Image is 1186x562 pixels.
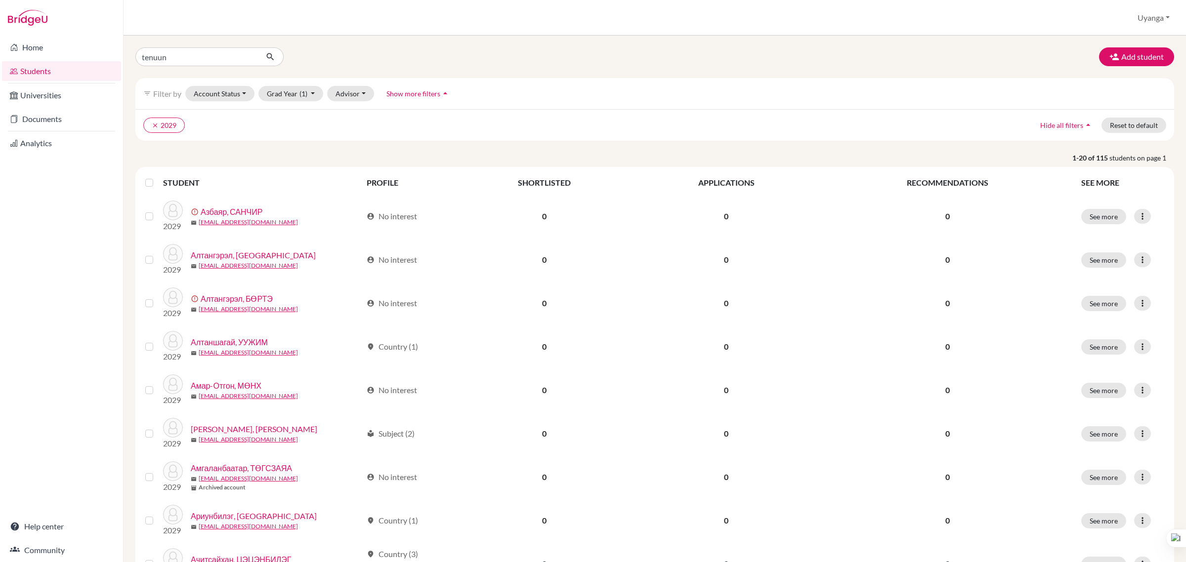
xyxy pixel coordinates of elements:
td: 0 [633,368,820,412]
td: 0 [456,368,633,412]
p: 0 [826,254,1070,266]
a: [EMAIL_ADDRESS][DOMAIN_NAME] [199,348,298,357]
a: Home [2,38,121,57]
span: (1) [299,89,307,98]
td: 0 [456,455,633,499]
span: mail [191,476,197,482]
td: 0 [456,499,633,542]
td: 0 [633,499,820,542]
div: No interest [367,471,417,483]
img: Азбаяр, САНЧИР [163,201,183,220]
td: 0 [456,412,633,455]
button: Show more filtersarrow_drop_up [378,86,459,101]
a: [EMAIL_ADDRESS][DOMAIN_NAME] [199,218,298,227]
span: error_outline [191,208,201,216]
div: No interest [367,297,417,309]
span: students on page 1 [1109,153,1174,163]
p: 0 [826,297,1070,309]
b: Archived account [199,483,246,492]
p: 2029 [163,438,183,449]
i: arrow_drop_up [1083,120,1093,130]
span: mail [191,437,197,443]
p: 2029 [163,307,183,319]
input: Find student by name... [135,47,258,66]
span: account_circle [367,473,375,481]
div: Country (1) [367,341,418,353]
div: No interest [367,384,417,396]
strong: 1-20 of 115 [1072,153,1109,163]
p: 2029 [163,264,183,276]
p: 0 [826,515,1070,526]
p: 2029 [163,524,183,536]
td: 0 [456,238,633,281]
button: See more [1081,513,1126,528]
a: [EMAIL_ADDRESS][DOMAIN_NAME] [199,261,298,270]
a: Ариунбилэг, [GEOGRAPHIC_DATA] [191,510,317,522]
td: 0 [633,281,820,325]
button: Advisor [327,86,374,101]
span: location_on [367,517,375,524]
a: Азбаяр, САНЧИР [201,206,262,218]
img: Амгаланбаатар, ТӨГСЗАЯА [163,461,183,481]
span: local_library [367,430,375,438]
div: Country (3) [367,548,418,560]
a: Analytics [2,133,121,153]
p: 2029 [163,351,183,362]
button: See more [1081,339,1126,355]
span: account_circle [367,256,375,264]
td: 0 [456,325,633,368]
td: 0 [456,195,633,238]
td: 0 [456,281,633,325]
p: 0 [826,210,1070,222]
td: 0 [633,238,820,281]
th: STUDENT [163,171,361,195]
span: location_on [367,343,375,351]
span: Show more filters [386,89,440,98]
button: See more [1081,209,1126,224]
i: clear [152,122,159,129]
img: Амар-Отгон, МӨНХ [163,374,183,394]
p: 0 [826,471,1070,483]
div: No interest [367,210,417,222]
button: clear2029 [143,118,185,133]
div: Country (1) [367,515,418,526]
button: See more [1081,383,1126,398]
span: account_circle [367,212,375,220]
span: Filter by [153,89,181,98]
a: Алтангэрэл, БӨРТЭ [201,293,273,305]
a: Community [2,540,121,560]
th: PROFILE [361,171,456,195]
a: Алтаншагай, УУЖИМ [191,336,268,348]
span: account_circle [367,299,375,307]
td: 0 [633,412,820,455]
a: [EMAIL_ADDRESS][DOMAIN_NAME] [199,392,298,401]
img: Алтаншагай, УУЖИМ [163,331,183,351]
img: Bridge-U [8,10,47,26]
span: error_outline [191,295,201,303]
span: mail [191,394,197,400]
span: inventory_2 [191,485,197,491]
img: Алтангэрэл, БӨРТЭ [163,287,183,307]
p: 2029 [163,394,183,406]
img: Алтангэрэл, АЗБАЯР [163,244,183,264]
a: Help center [2,517,121,536]
button: See more [1081,426,1126,442]
i: filter_list [143,89,151,97]
a: [EMAIL_ADDRESS][DOMAIN_NAME] [199,305,298,314]
p: 0 [826,428,1070,440]
p: 2029 [163,220,183,232]
span: mail [191,307,197,313]
button: See more [1081,470,1126,485]
a: Амгаланбаатар, ТӨГСЗАЯА [191,462,292,474]
p: 0 [826,341,1070,353]
span: account_circle [367,386,375,394]
button: Add student [1099,47,1174,66]
a: [PERSON_NAME], [PERSON_NAME] [191,423,317,435]
span: mail [191,263,197,269]
button: See more [1081,296,1126,311]
div: No interest [367,254,417,266]
img: Ариунбилэг, БАДРАЛ [163,505,183,524]
a: Students [2,61,121,81]
button: Reset to default [1101,118,1166,133]
button: See more [1081,252,1126,268]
